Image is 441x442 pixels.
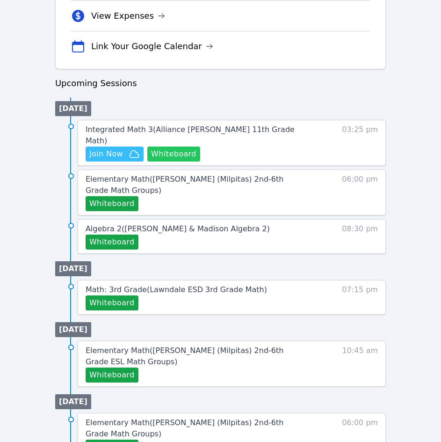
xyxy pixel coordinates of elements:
a: Algebra 2([PERSON_NAME] & Madison Algebra 2) [86,223,270,235]
li: [DATE] [55,261,91,276]
a: Elementary Math([PERSON_NAME] (Milpitas) 2nd-6th Grade Math Groups) [86,174,305,196]
button: Whiteboard [86,295,138,310]
a: Elementary Math([PERSON_NAME] (Milpitas) 2nd-6th Grade Math Groups) [86,417,305,440]
button: Whiteboard [86,235,138,250]
li: [DATE] [55,394,91,409]
button: Whiteboard [86,196,138,211]
a: Integrated Math 3(Alliance [PERSON_NAME] 11th Grade Math) [86,124,305,147]
button: Join Now [86,147,144,162]
h3: Upcoming Sessions [55,77,386,90]
span: 06:00 pm [342,174,378,211]
a: View Expenses [91,9,165,22]
span: Math: 3rd Grade ( Lawndale ESD 3rd Grade Math ) [86,285,267,294]
button: Whiteboard [147,147,200,162]
a: Link Your Google Calendar [91,40,213,53]
li: [DATE] [55,322,91,337]
span: Integrated Math 3 ( Alliance [PERSON_NAME] 11th Grade Math ) [86,125,295,145]
span: 03:25 pm [342,124,378,162]
span: 08:30 pm [342,223,378,250]
button: Whiteboard [86,368,138,383]
span: Algebra 2 ( [PERSON_NAME] & Madison Algebra 2 ) [86,224,270,233]
span: Elementary Math ( [PERSON_NAME] (Milpitas) 2nd-6th Grade ESL Math Groups ) [86,346,284,366]
span: Join Now [89,148,123,160]
a: Elementary Math([PERSON_NAME] (Milpitas) 2nd-6th Grade ESL Math Groups) [86,345,305,368]
li: [DATE] [55,101,91,116]
span: 10:45 am [342,345,378,383]
span: Elementary Math ( [PERSON_NAME] (Milpitas) 2nd-6th Grade Math Groups ) [86,175,284,195]
span: 07:15 pm [342,284,378,310]
span: Elementary Math ( [PERSON_NAME] (Milpitas) 2nd-6th Grade Math Groups ) [86,418,284,438]
a: Math: 3rd Grade(Lawndale ESD 3rd Grade Math) [86,284,267,295]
